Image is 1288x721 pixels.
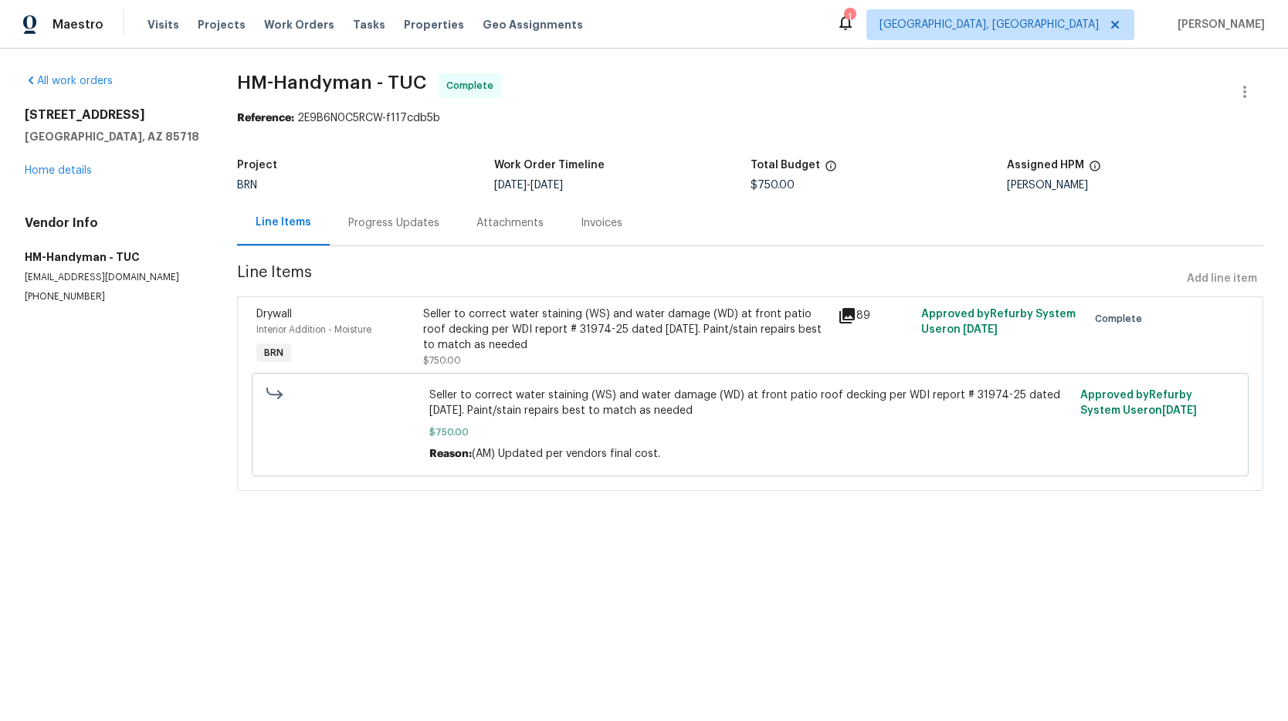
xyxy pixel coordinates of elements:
span: Interior Addition - Moisture [256,325,371,334]
span: $750.00 [429,425,1071,440]
a: All work orders [25,76,113,86]
p: [EMAIL_ADDRESS][DOMAIN_NAME] [25,271,200,284]
div: Attachments [476,215,544,231]
h5: Work Order Timeline [494,160,605,171]
span: Line Items [237,265,1181,293]
h5: Total Budget [751,160,820,171]
span: Geo Assignments [483,17,583,32]
div: Line Items [256,215,311,230]
div: [PERSON_NAME] [1007,180,1263,191]
span: $750.00 [751,180,795,191]
span: The hpm assigned to this work order. [1089,160,1101,180]
span: Tasks [353,19,385,30]
span: [GEOGRAPHIC_DATA], [GEOGRAPHIC_DATA] [880,17,1099,32]
div: 2E9B6N0C5RCW-f117cdb5b [237,110,1263,126]
div: Invoices [581,215,622,231]
span: (AM) Updated per vendors final cost. [472,449,660,459]
span: BRN [237,180,257,191]
span: [DATE] [494,180,527,191]
span: Projects [198,17,246,32]
h5: Project [237,160,277,171]
span: Approved by Refurby System User on [921,309,1076,335]
span: Properties [404,17,464,32]
h5: HM-Handyman - TUC [25,249,200,265]
span: $750.00 [423,356,461,365]
span: Seller to correct water staining (WS) and water damage (WD) at front patio roof decking per WDI r... [429,388,1071,418]
div: 1 [844,9,855,25]
h2: [STREET_ADDRESS] [25,107,200,123]
a: Home details [25,165,92,176]
h5: Assigned HPM [1007,160,1084,171]
span: The total cost of line items that have been proposed by Opendoor. This sum includes line items th... [825,160,837,180]
span: Work Orders [264,17,334,32]
span: Drywall [256,309,292,320]
span: [DATE] [1162,405,1197,416]
b: Reference: [237,113,294,124]
span: [DATE] [963,324,998,335]
h4: Vendor Info [25,215,200,231]
div: 89 [838,306,912,325]
p: [PHONE_NUMBER] [25,290,200,303]
span: Visits [147,17,179,32]
span: Complete [1095,311,1148,327]
span: Reason: [429,449,472,459]
h5: [GEOGRAPHIC_DATA], AZ 85718 [25,129,200,144]
span: Approved by Refurby System User on [1080,390,1197,416]
span: BRN [258,345,290,360]
span: [DATE] [530,180,563,191]
span: - [494,180,563,191]
span: [PERSON_NAME] [1171,17,1265,32]
div: Progress Updates [348,215,439,231]
span: Maestro [53,17,103,32]
span: Complete [446,78,500,93]
div: Seller to correct water staining (WS) and water damage (WD) at front patio roof decking per WDI r... [423,306,829,353]
span: HM-Handyman - TUC [237,73,426,92]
